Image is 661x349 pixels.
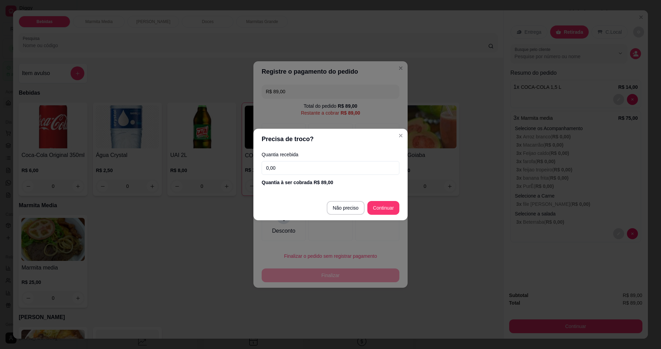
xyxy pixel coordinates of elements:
button: Não preciso [327,201,365,215]
label: Quantia recebida [262,152,399,157]
header: Precisa de troco? [253,129,408,149]
div: Quantia à ser cobrada R$ 89,00 [262,179,399,186]
button: Close [395,130,406,141]
button: Continuar [367,201,399,215]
